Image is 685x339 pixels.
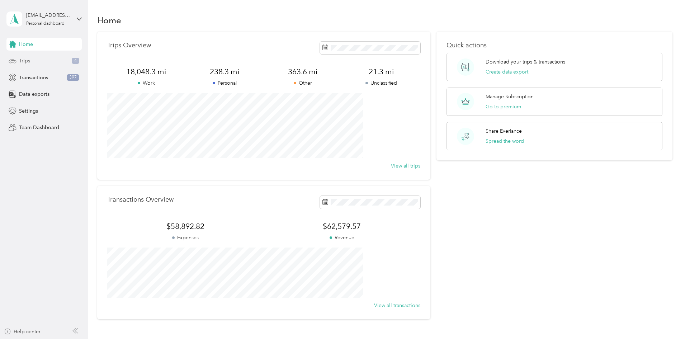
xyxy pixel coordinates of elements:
[391,162,420,170] button: View all trips
[486,103,521,110] button: Go to premium
[447,42,662,49] p: Quick actions
[19,41,33,48] span: Home
[19,74,48,81] span: Transactions
[26,11,71,19] div: [EMAIL_ADDRESS][DOMAIN_NAME]
[342,79,420,87] p: Unclassified
[107,67,185,77] span: 18,048.3 mi
[19,57,30,65] span: Trips
[185,67,264,77] span: 238.3 mi
[107,79,185,87] p: Work
[26,22,65,26] div: Personal dashboard
[19,90,49,98] span: Data exports
[19,107,38,115] span: Settings
[107,234,264,241] p: Expenses
[97,17,121,24] h1: Home
[342,67,420,77] span: 21.3 mi
[374,302,420,309] button: View all transactions
[4,328,41,335] button: Help center
[486,93,534,100] p: Manage Subscription
[19,124,59,131] span: Team Dashboard
[107,42,151,49] p: Trips Overview
[264,79,342,87] p: Other
[486,137,524,145] button: Spread the word
[486,68,528,76] button: Create data export
[264,67,342,77] span: 363.6 mi
[185,79,264,87] p: Personal
[486,58,565,66] p: Download your trips & transactions
[67,74,79,81] span: 397
[72,58,79,64] span: 4
[645,299,685,339] iframe: Everlance-gr Chat Button Frame
[107,196,174,203] p: Transactions Overview
[486,127,522,135] p: Share Everlance
[264,221,420,231] span: $62,579.57
[107,221,264,231] span: $58,892.82
[264,234,420,241] p: Revenue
